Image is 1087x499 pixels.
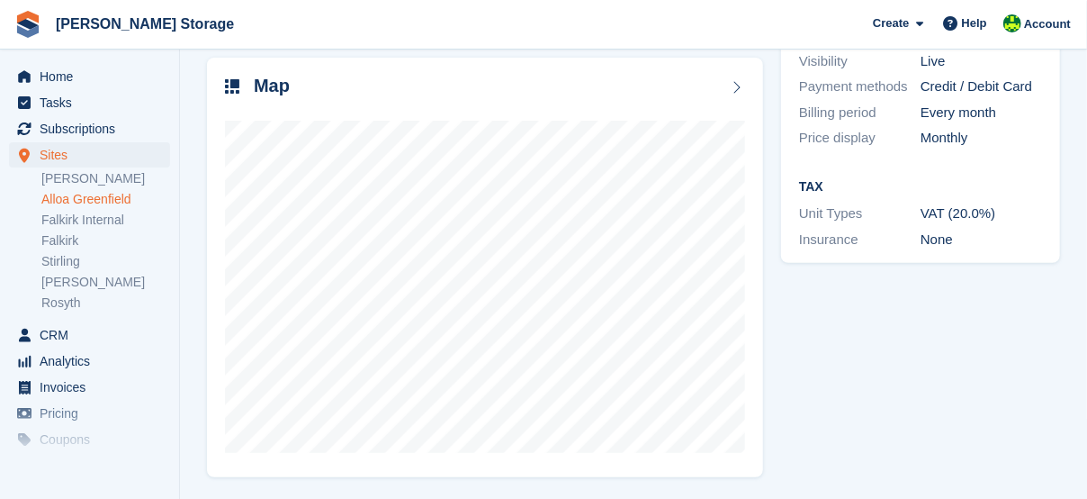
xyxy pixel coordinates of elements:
[921,77,1042,97] div: Credit / Debit Card
[799,77,921,97] div: Payment methods
[9,375,170,400] a: menu
[9,64,170,89] a: menu
[9,142,170,168] a: menu
[921,103,1042,123] div: Every month
[1024,15,1071,33] span: Account
[921,51,1042,72] div: Live
[40,349,148,374] span: Analytics
[9,90,170,115] a: menu
[9,349,170,374] a: menu
[41,232,170,249] a: Falkirk
[9,322,170,348] a: menu
[14,11,41,38] img: stora-icon-8386f47178a22dfd0bd8f6a31ec36ba5ce8667c1dd55bd0f319d3a0aa187defe.svg
[1003,14,1021,32] img: Claire Wilson
[41,295,170,312] a: Rosyth
[921,230,1042,250] div: None
[40,401,148,426] span: Pricing
[799,51,921,72] div: Visibility
[40,90,148,115] span: Tasks
[41,170,170,187] a: [PERSON_NAME]
[41,212,170,229] a: Falkirk Internal
[799,180,1042,195] h2: Tax
[40,375,148,400] span: Invoices
[41,274,170,291] a: [PERSON_NAME]
[799,230,921,250] div: Insurance
[49,9,241,39] a: [PERSON_NAME] Storage
[207,58,763,477] a: Map
[41,191,170,208] a: Alloa Greenfield
[921,128,1042,149] div: Monthly
[40,116,148,141] span: Subscriptions
[9,401,170,426] a: menu
[799,204,921,224] div: Unit Types
[921,204,1042,224] div: VAT (20.0%)
[9,116,170,141] a: menu
[254,76,290,96] h2: Map
[9,427,170,452] a: menu
[9,453,170,478] a: menu
[40,64,148,89] span: Home
[799,103,921,123] div: Billing period
[40,142,148,168] span: Sites
[41,253,170,270] a: Stirling
[962,14,987,32] span: Help
[40,322,148,348] span: CRM
[873,14,909,32] span: Create
[40,427,148,452] span: Coupons
[799,128,921,149] div: Price display
[225,79,239,94] img: map-icn-33ee37083ee616e46c38cad1a60f524a97daa1e2b2c8c0bc3eb3415660979fc1.svg
[40,453,148,478] span: Insurance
